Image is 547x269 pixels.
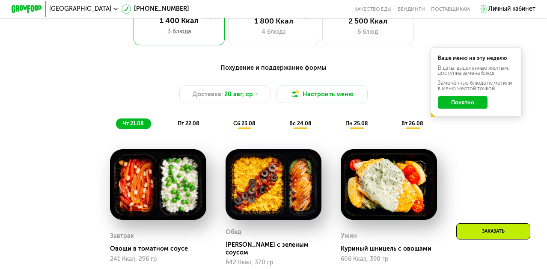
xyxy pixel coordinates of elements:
[123,120,144,127] span: чт 21.08
[49,63,499,73] div: Похудение и поддержание формы
[236,17,311,26] div: 1 800 Ккал
[456,223,530,239] div: Заказать
[438,80,515,91] div: Заменённые блюда пометили в меню жёлтой точкой.
[401,120,423,127] span: вт 26.08
[341,245,443,253] div: Куриный шницель с овощами
[330,17,405,26] div: 2 500 Ккал
[438,56,515,61] div: Ваше меню на эту неделю
[226,227,241,238] div: Обед
[178,120,199,127] span: пт 22.08
[110,231,134,242] div: Завтрак
[354,6,392,12] a: Качество еды
[330,27,405,36] div: 6 блюд
[341,256,437,263] div: 606 Ккал, 390 гр
[289,120,312,127] span: вс 24.08
[224,90,253,99] span: 20 авг, ср
[193,90,223,99] span: Доставка:
[233,120,256,127] span: сб 23.08
[341,231,357,242] div: Ужин
[110,256,206,263] div: 241 Ккал, 296 гр
[226,259,322,266] div: 642 Ккал, 370 гр
[236,27,311,36] div: 4 блюда
[398,6,425,12] a: Вендинги
[49,6,111,12] span: [GEOGRAPHIC_DATA]
[141,27,217,36] div: 3 блюда
[110,245,212,253] div: Овощи в томатном соусе
[488,4,535,13] div: Личный кабинет
[431,6,470,12] div: поставщикам
[226,241,328,257] div: [PERSON_NAME] с зеленым соусом
[276,85,368,103] button: Настроить меню
[438,96,488,108] button: Понятно
[438,65,515,76] div: В даты, выделенные желтым, доступна замена блюд.
[141,16,217,25] div: 1 400 Ккал
[345,120,368,127] span: пн 25.08
[122,4,189,13] a: [PHONE_NUMBER]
